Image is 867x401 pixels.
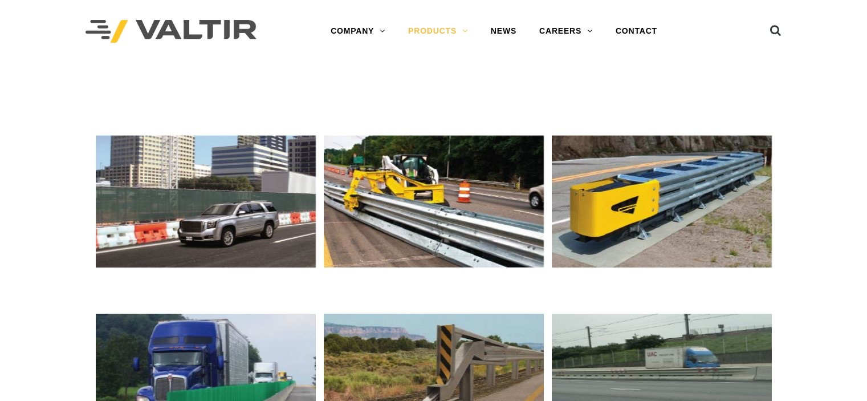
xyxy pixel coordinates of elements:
img: Valtir [86,20,257,43]
p: BARRIERS [328,265,539,278]
a: CONTACT [604,20,669,43]
a: COMPANY [319,20,397,43]
a: CAREERS [528,20,604,43]
a: NEWS [479,20,528,43]
p: CRASH CUSHIONS [556,265,767,278]
p: BARRICADES [100,265,311,278]
a: PRODUCTS [397,20,479,43]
